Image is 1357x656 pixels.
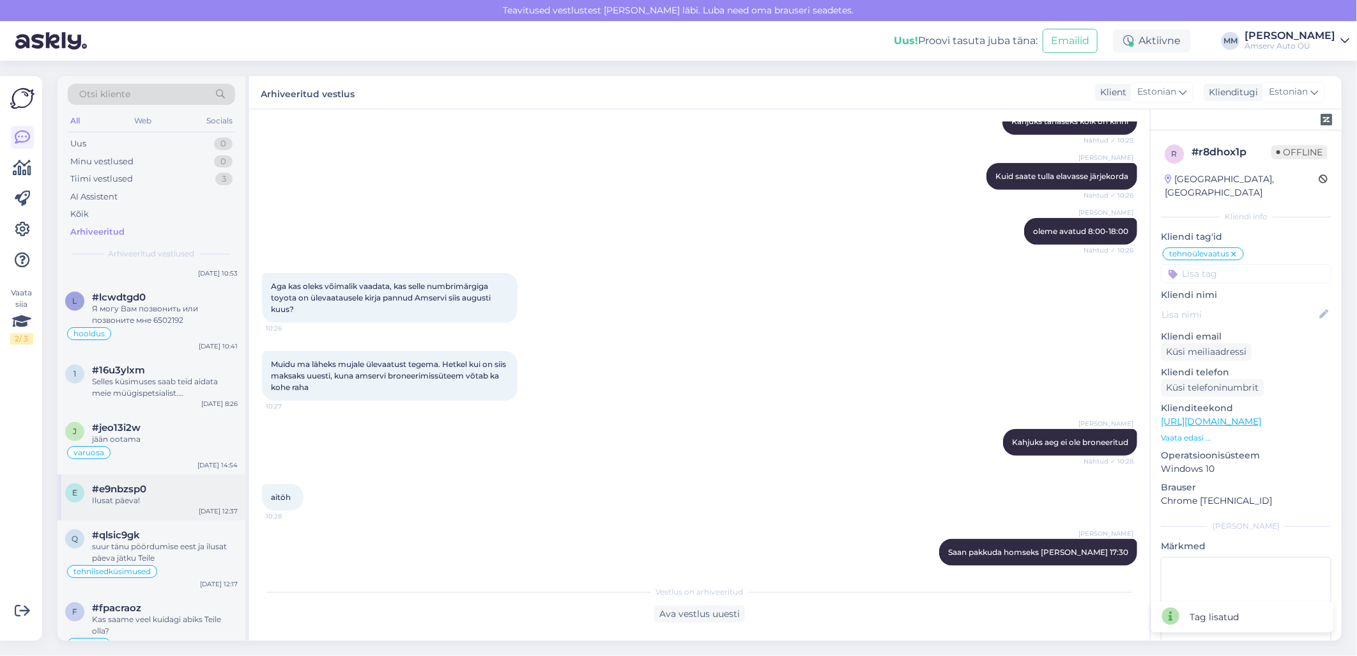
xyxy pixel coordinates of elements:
[1085,566,1133,576] span: 10:28
[1161,462,1331,476] p: Windows 10
[1033,226,1128,236] span: oleme avatud 8:00-18:00
[92,422,141,433] span: #jeo13i2w
[271,281,493,314] span: Aga kas oleks võimalik vaadata, kas selle numbrimärgiga toyota on ülevaatausele kirja pannud Amse...
[1161,308,1317,322] input: Lisa nimi
[1161,211,1331,223] div: Kliendi info
[948,547,1128,557] span: Saan pakkuda homseks [PERSON_NAME] 17:30
[656,586,744,598] span: Vestlus on arhiveeritud
[261,84,355,101] label: Arhiveeritud vestlus
[1161,520,1331,532] div: [PERSON_NAME]
[200,579,238,589] div: [DATE] 12:17
[72,607,77,616] span: f
[1172,149,1177,159] span: r
[1321,114,1332,125] img: zendesk
[73,330,105,338] span: hooldus
[73,568,151,575] span: tehnilsedküsimused
[1137,85,1176,99] span: Estonian
[1245,31,1349,51] a: [PERSON_NAME]Amserv Auto OÜ
[654,605,745,623] div: Ava vestlus uuesti
[92,364,145,376] span: #16u3ylxm
[199,341,238,351] div: [DATE] 10:41
[1113,29,1191,52] div: Aktiivne
[70,191,118,203] div: AI Assistent
[1084,136,1133,145] span: Nähtud ✓ 10:25
[1012,437,1128,447] span: Kahjuks aeg ei ole broneeritud
[1084,457,1133,466] span: Nähtud ✓ 10:28
[10,333,33,345] div: 2 / 3
[1161,288,1331,302] p: Kliendi nimi
[271,359,508,392] span: Muidu ma läheks mujale ülevaatust tegema. Hetkel kui on siis maksaks uuesti, kuna amservi broneer...
[1169,250,1229,258] span: tehnoülevaatus
[73,296,77,306] span: l
[1271,145,1328,159] span: Offline
[73,449,104,457] span: varuosa
[92,303,238,326] div: Я могу Вам позвонить или позвоните мне 6502192
[1161,230,1331,244] p: Kliendi tag'id
[1161,402,1331,415] p: Klienditeekond
[266,402,314,411] span: 10:27
[73,426,77,436] span: j
[92,376,238,399] div: Selles küsimuses saab teid aidata meie müügispetsialist. [PERSON_NAME] jätke oma telefoninumber, ...
[68,113,82,129] div: All
[1245,41,1335,51] div: Amserv Auto OÜ
[215,173,233,185] div: 3
[894,33,1038,49] div: Proovi tasuta juba täna:
[214,155,233,168] div: 0
[70,208,89,221] div: Kõik
[201,399,238,409] div: [DATE] 8:26
[92,292,146,303] span: #lcwdtgd0
[92,495,238,506] div: Ilusat päeva!
[1078,153,1133,162] span: [PERSON_NAME]
[70,226,125,238] div: Arhiveeritud
[204,113,235,129] div: Socials
[1222,32,1239,50] div: MM
[214,137,233,150] div: 0
[109,248,195,260] span: Arhiveeritud vestlused
[1084,191,1133,200] span: Nähtud ✓ 10:26
[1161,416,1261,427] a: [URL][DOMAIN_NAME]
[197,460,238,470] div: [DATE] 14:54
[266,512,314,521] span: 10:28
[1161,481,1331,494] p: Brauser
[1043,29,1098,53] button: Emailid
[132,113,155,129] div: Web
[1165,173,1319,199] div: [GEOGRAPHIC_DATA], [GEOGRAPHIC_DATA]
[1161,330,1331,343] p: Kliendi email
[1192,144,1271,160] div: # r8dhox1p
[1161,449,1331,462] p: Operatsioonisüsteem
[73,369,76,379] span: 1
[70,137,86,150] div: Uus
[1161,494,1331,508] p: Chrome [TECHNICAL_ID]
[271,492,291,502] span: aitöh
[1190,611,1239,624] div: Tag lisatud
[92,602,141,614] span: #fpacraoz
[1161,264,1331,283] input: Lisa tag
[1269,85,1308,99] span: Estonian
[70,173,133,185] div: Tiimi vestlused
[1084,246,1133,255] span: Nähtud ✓ 10:26
[92,483,146,495] span: #e9nbzsp0
[79,88,130,101] span: Otsi kliente
[266,324,314,333] span: 10:26
[1161,366,1331,379] p: Kliendi telefon
[10,86,34,111] img: Askly Logo
[1161,432,1331,444] p: Vaata edasi ...
[1161,379,1264,396] div: Küsi telefoninumbrit
[92,529,140,541] span: #qlsic9gk
[1078,529,1133,538] span: [PERSON_NAME]
[1078,419,1133,428] span: [PERSON_NAME]
[1161,343,1252,361] div: Küsi meiliaadressi
[995,171,1128,181] span: Kuid saate tulla elavasse järjekorda
[199,506,238,516] div: [DATE] 12:37
[10,287,33,345] div: Vaata siia
[72,534,78,543] span: q
[1245,31,1335,41] div: [PERSON_NAME]
[72,488,77,497] span: e
[92,433,238,445] div: jään ootama
[92,541,238,564] div: suur tänu pöördumise eest ja ilusat päeva jätku Teile
[198,269,238,278] div: [DATE] 10:53
[1095,86,1126,99] div: Klient
[92,614,238,637] div: Kas saame veel kuidagi abiks Teile olla?
[894,35,918,47] b: Uus!
[70,155,134,168] div: Minu vestlused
